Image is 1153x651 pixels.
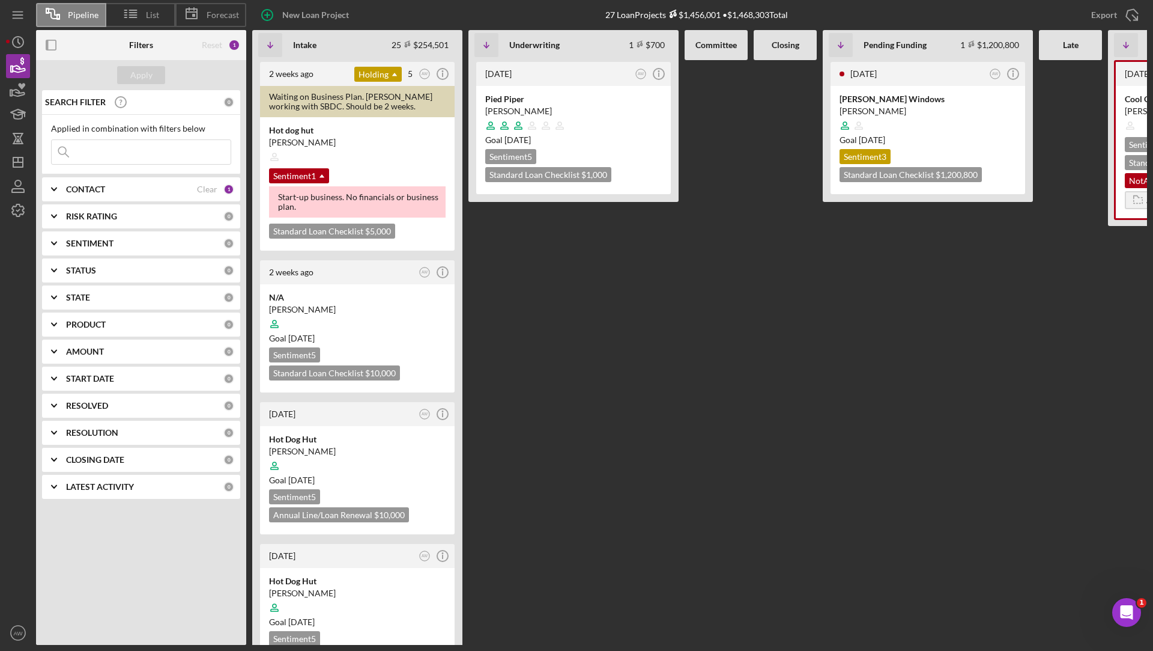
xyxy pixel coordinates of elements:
[288,617,315,627] time: 10/03/2025
[1125,69,1151,79] time: 2024-10-09 13:15
[252,3,361,27] button: New Loan Project
[422,412,428,417] text: AW
[66,293,90,302] b: STATE
[269,365,400,381] div: Standard Loan Checklist
[605,10,788,20] div: 27 Loan Projects • $1,468,303 Total
[258,400,456,536] a: [DATE]AWHot Dog Hut[PERSON_NAME]Goal [DATE]Sentiment5Annual Line/Loan Renewal $10,000
[392,40,449,50] div: 25 $254,501
[223,454,234,465] div: 0
[6,621,30,645] button: AW
[66,482,134,492] b: LATEST ACTIVITY
[992,72,999,76] text: AW
[51,124,231,133] div: Applied in combination with filters below
[282,3,349,27] div: New Loan Project
[422,270,428,275] text: AW
[365,226,391,236] span: $5,000
[66,266,96,275] b: STATUS
[936,170,978,180] span: $1,200,800
[223,400,234,411] div: 0
[269,267,313,277] time: 2025-09-05 19:31
[129,40,153,50] b: Filters
[269,507,409,522] div: Annual Line/Loan Renewal
[422,72,428,76] text: AW
[1091,3,1117,27] div: Export
[269,224,395,239] div: Standard Loan Checklist
[223,346,234,357] div: 0
[223,319,234,330] div: 0
[45,97,106,107] b: SEARCH FILTER
[695,40,737,50] b: Committee
[638,72,644,76] text: AW
[485,149,536,164] div: Sentiment 5
[269,186,446,218] div: Start-up business. No financials or business plan.
[474,60,673,196] a: [DATE]AWPied Piper[PERSON_NAME]Goal [DATE]Sentiment5Standard Loan Checklist $1,000
[223,373,234,384] div: 0
[269,347,320,362] div: Sentiment 5
[840,93,1016,105] div: [PERSON_NAME] Windows
[269,587,446,599] div: [PERSON_NAME]
[223,481,234,492] div: 0
[1137,598,1146,608] span: 1
[269,551,295,561] time: 2025-08-04 20:20
[1079,3,1147,27] button: Export
[13,630,23,637] text: AW
[269,304,446,316] div: [PERSON_NAME]
[840,105,1016,117] div: [PERSON_NAME]
[987,66,1003,82] button: AW
[223,265,234,276] div: 0
[269,575,446,587] div: Hot Dog Hut
[629,40,665,50] div: 1 $700
[840,135,885,145] span: Goal
[269,124,446,136] div: Hot dog hut
[840,167,982,182] div: Standard Loan Checklist
[66,320,106,329] b: PRODUCT
[772,40,799,50] b: Closing
[269,69,313,79] time: 2025-09-05 22:12
[417,548,433,564] button: AW
[633,66,649,82] button: AW
[223,238,234,249] div: 0
[269,489,320,504] div: Sentiment 5
[130,66,153,84] div: Apply
[66,212,117,221] b: RISK RATING
[66,185,105,194] b: CONTACT
[417,66,433,82] button: AW
[509,40,560,50] b: Underwriting
[269,292,446,304] div: N/A
[269,631,320,646] div: Sentiment 5
[269,445,446,457] div: [PERSON_NAME]
[202,40,222,50] div: Reset
[269,617,315,627] span: Goal
[504,135,531,145] time: 04/04/2024
[485,135,531,145] span: Goal
[269,409,295,419] time: 2025-08-28 22:09
[66,374,114,384] b: START DATE
[228,39,240,51] div: 1
[422,554,428,558] text: AW
[258,60,456,252] a: 2 weeks agoHolding5AWWaiting on Business Plan. [PERSON_NAME] working with SBDC. Should be 2 weeks...
[288,333,315,343] time: 10/20/2025
[66,347,104,356] b: AMOUNT
[197,185,217,194] div: Clear
[485,69,512,79] time: 2024-04-12 15:20
[66,428,118,438] b: RESOLUTION
[417,406,433,423] button: AW
[859,135,885,145] time: 09/10/2025
[829,60,1027,196] a: [DATE]AW[PERSON_NAME] Windows[PERSON_NAME]Goal [DATE]Sentiment3Standard Loan Checklist $1,200,800
[223,211,234,222] div: 0
[581,170,607,180] span: $1,000
[850,69,877,79] time: 2025-05-20 18:41
[269,433,446,445] div: Hot Dog Hut
[485,93,662,105] div: Pied Piper
[66,455,124,465] b: CLOSING DATE
[485,167,611,182] div: Standard Loan Checklist
[288,475,315,485] time: 10/27/2025
[269,168,329,183] div: Sentiment 1
[269,136,446,148] div: [PERSON_NAME]
[269,475,315,485] span: Goal
[223,292,234,303] div: 0
[223,427,234,438] div: 0
[408,69,413,79] div: 5
[374,510,405,520] span: $10,000
[960,40,1019,50] div: 1 $1,200,800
